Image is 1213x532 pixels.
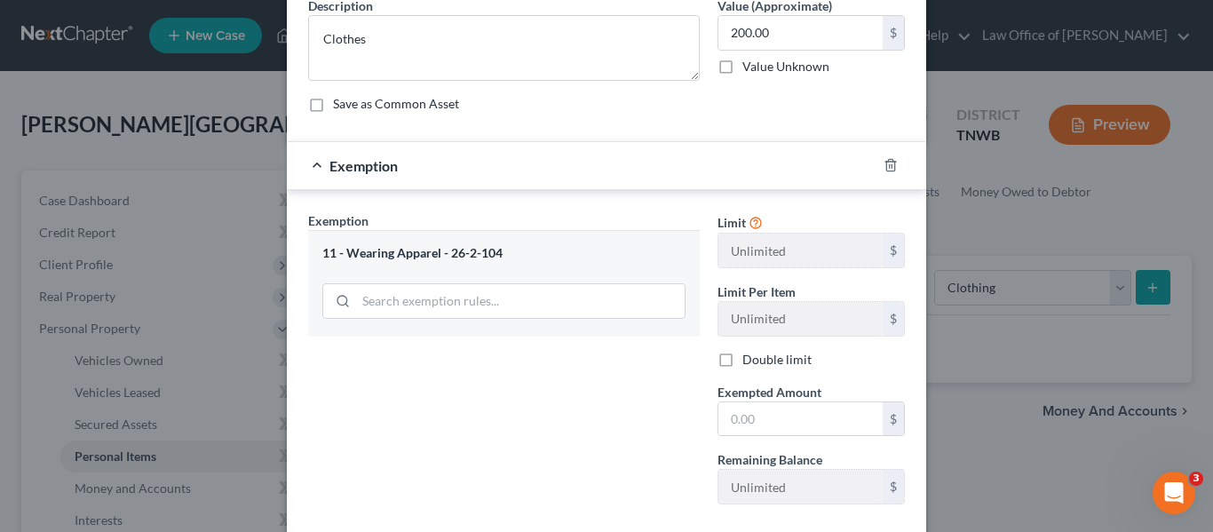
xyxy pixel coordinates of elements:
label: Remaining Balance [717,450,822,469]
div: 11 - Wearing Apparel - 26-2-104 [322,245,686,262]
div: $ [883,302,904,336]
span: Limit [717,215,746,230]
div: $ [883,234,904,267]
div: $ [883,470,904,504]
iframe: Intercom live chat [1153,472,1195,514]
span: 3 [1189,472,1203,486]
input: -- [718,302,883,336]
span: Exemption [329,157,398,174]
label: Double limit [742,351,812,369]
span: Exempted Amount [717,385,821,400]
label: Limit Per Item [717,282,796,301]
span: Exemption [308,213,369,228]
input: -- [718,470,883,504]
div: $ [883,402,904,436]
input: -- [718,234,883,267]
input: 0.00 [718,16,883,50]
input: 0.00 [718,402,883,436]
label: Save as Common Asset [333,95,459,113]
label: Value Unknown [742,58,829,75]
div: $ [883,16,904,50]
input: Search exemption rules... [356,284,685,318]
